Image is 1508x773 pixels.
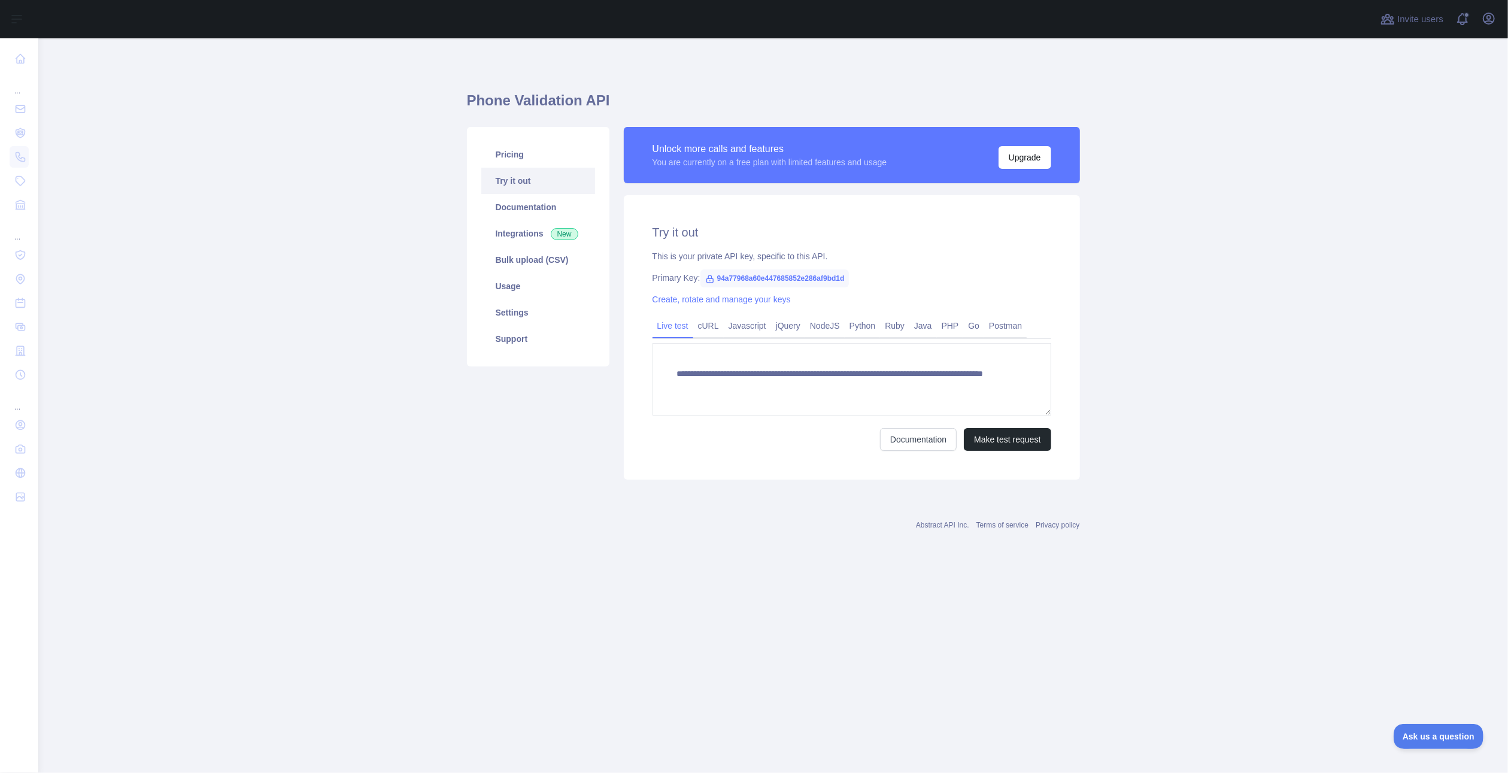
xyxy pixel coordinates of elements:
[700,269,849,287] span: 94a77968a60e447685852e286af9bd1d
[964,428,1051,451] button: Make test request
[880,428,957,451] a: Documentation
[10,388,29,412] div: ...
[909,316,937,335] a: Java
[481,326,595,352] a: Support
[653,316,693,335] a: Live test
[653,224,1051,241] h2: Try it out
[481,168,595,194] a: Try it out
[916,521,969,529] a: Abstract API Inc.
[551,228,578,240] span: New
[963,316,984,335] a: Go
[1378,10,1446,29] button: Invite users
[1397,13,1443,26] span: Invite users
[481,141,595,168] a: Pricing
[1036,521,1079,529] a: Privacy policy
[724,316,771,335] a: Javascript
[976,521,1028,529] a: Terms of service
[693,316,724,335] a: cURL
[805,316,845,335] a: NodeJS
[880,316,909,335] a: Ruby
[653,156,887,168] div: You are currently on a free plan with limited features and usage
[653,272,1051,284] div: Primary Key:
[984,316,1027,335] a: Postman
[999,146,1051,169] button: Upgrade
[845,316,881,335] a: Python
[481,299,595,326] a: Settings
[481,247,595,273] a: Bulk upload (CSV)
[481,220,595,247] a: Integrations New
[937,316,964,335] a: PHP
[771,316,805,335] a: jQuery
[467,91,1080,120] h1: Phone Validation API
[481,273,595,299] a: Usage
[10,218,29,242] div: ...
[1394,724,1484,749] iframe: Toggle Customer Support
[653,295,791,304] a: Create, rotate and manage your keys
[653,142,887,156] div: Unlock more calls and features
[481,194,595,220] a: Documentation
[653,250,1051,262] div: This is your private API key, specific to this API.
[10,72,29,96] div: ...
